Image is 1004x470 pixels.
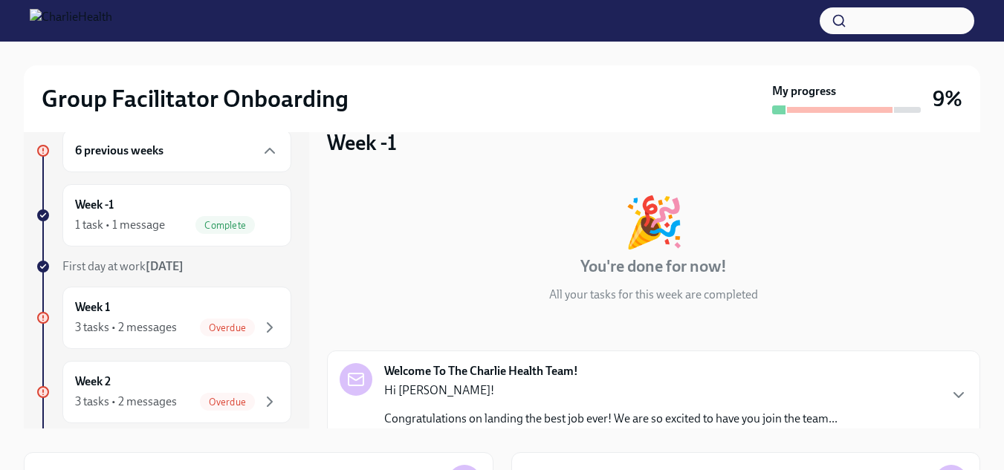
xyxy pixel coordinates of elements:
h2: Group Facilitator Onboarding [42,84,349,114]
p: Congratulations on landing the best job ever! We are so excited to have you join the team... [384,411,838,427]
span: Complete [195,220,255,231]
p: Hi [PERSON_NAME]! [384,382,838,399]
h3: Week -1 [327,129,397,156]
div: 3 tasks • 2 messages [75,394,177,410]
span: Overdue [200,322,255,333]
p: All your tasks for this week are completed [549,287,758,303]
strong: My progress [772,83,836,99]
div: 🎉 [624,198,684,247]
strong: [DATE] [146,259,184,273]
a: Week -11 task • 1 messageComplete [36,184,291,247]
a: Week 23 tasks • 2 messagesOverdue [36,361,291,423]
h6: 6 previous weeks [75,143,163,159]
div: 3 tasks • 2 messages [75,319,177,336]
h6: Week 1 [75,299,110,316]
div: 6 previous weeks [62,129,291,172]
h3: 9% [933,85,962,112]
span: First day at work [62,259,184,273]
a: Week 13 tasks • 2 messagesOverdue [36,287,291,349]
a: First day at work[DATE] [36,258,291,275]
h4: You're done for now! [580,255,727,278]
span: Overdue [200,396,255,408]
img: CharlieHealth [30,9,112,33]
div: 1 task • 1 message [75,217,165,233]
strong: Welcome To The Charlie Health Team! [384,363,578,379]
h6: Week 2 [75,373,111,390]
h6: Week -1 [75,197,114,213]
